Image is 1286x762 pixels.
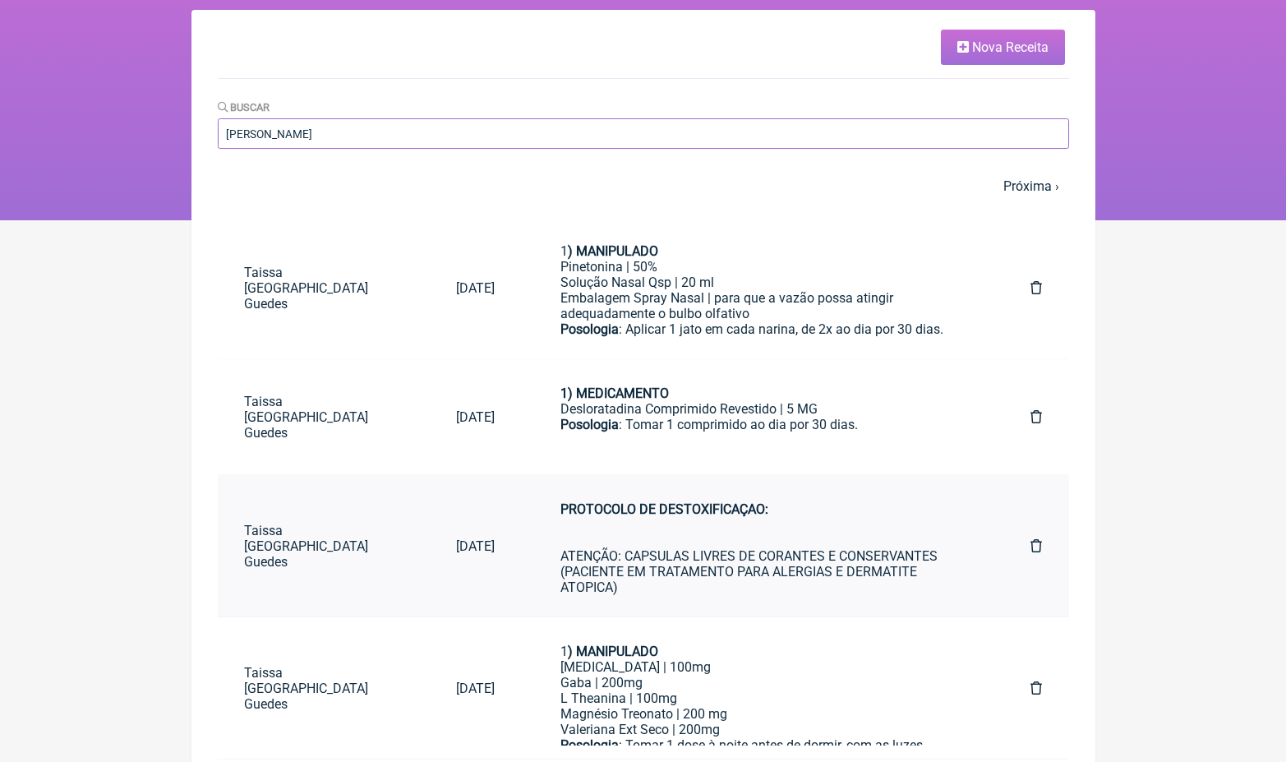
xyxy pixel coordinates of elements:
a: [DATE] [430,667,521,709]
div: [MEDICAL_DATA] | 100mg [560,659,966,675]
a: Próxima › [1003,178,1059,194]
div: : Aplicar 1 jato em cada narina, de 2x ao dia por 30 dias. [560,321,966,337]
div: Valeriana Ext Seco | 200mg [560,722,966,737]
label: Buscar [218,101,270,113]
a: PROTOCOLO DE DESTOXIFICAÇAO:ATENÇÃO: CAPSULAS LIVRES DE CORANTES E CONSERVANTES (PACIENTE EM TRAT... [534,488,992,603]
a: Taissa [GEOGRAPHIC_DATA] Guedes [218,652,430,725]
span: Nova Receita [972,39,1049,55]
a: Taissa [GEOGRAPHIC_DATA] Guedes [218,510,430,583]
a: 1) MANIPULADO[MEDICAL_DATA] | 100mgGaba | 200mgL Theanina | 100mgMagnésio Treonato | 200 mgValeri... [534,630,992,746]
strong: Posologia [560,417,619,432]
div: Gaba | 200mg [560,675,966,690]
strong: PROTOCOLO DE DESTOXIFICAÇAO: [560,501,768,517]
a: Taissa [GEOGRAPHIC_DATA] Guedes [218,381,430,454]
input: Paciente ou conteúdo da fórmula [218,118,1069,149]
strong: Posologia [560,737,619,753]
strong: Posologia [560,321,619,337]
strong: ) MANIPULADO [568,644,658,659]
strong: ) MANIPULADO [568,243,658,259]
div: Desloratadina Comprimido Revestido | 5 MG [560,401,966,417]
div: L Theanina | 100mg Magnésio Treonato | 200 mg [560,690,966,722]
div: Pinetonina | 50% [560,259,966,275]
a: [DATE] [430,396,521,438]
strong: 1) MEDICAMENTO [560,386,669,401]
a: [DATE] [430,525,521,567]
div: 1 [560,243,966,259]
div: : Tomar 1 comprimido ao dia por 30 dias. [560,417,966,448]
div: ATENÇÃO: CAPSULAS LIVRES DE CORANTES E CONSERVANTES (PACIENTE EM TRATAMENTO PARA ALERGIAS E DERMA... [560,501,966,611]
a: 1) MANIPULADOPinetonina | 50%Solução Nasal Qsp | 20 mlEmbalagem Spray Nasal | para que a vazão po... [534,230,992,345]
nav: pager [218,169,1069,204]
a: [DATE] [430,267,521,309]
div: 1 [560,644,966,659]
div: Embalagem Spray Nasal | para que a vazão possa atingir adequadamente o bulbo olfativo [560,290,966,321]
div: Solução Nasal Qsp | 20 ml [560,275,966,290]
a: 1) MEDICAMENTODesloratadina Comprimido Revestido | 5 MGPosologia: Tomar 1 comprimido ao dia por 3... [534,372,992,461]
a: Nova Receita [941,30,1065,65]
a: Taissa [GEOGRAPHIC_DATA] Guedes [218,252,430,325]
